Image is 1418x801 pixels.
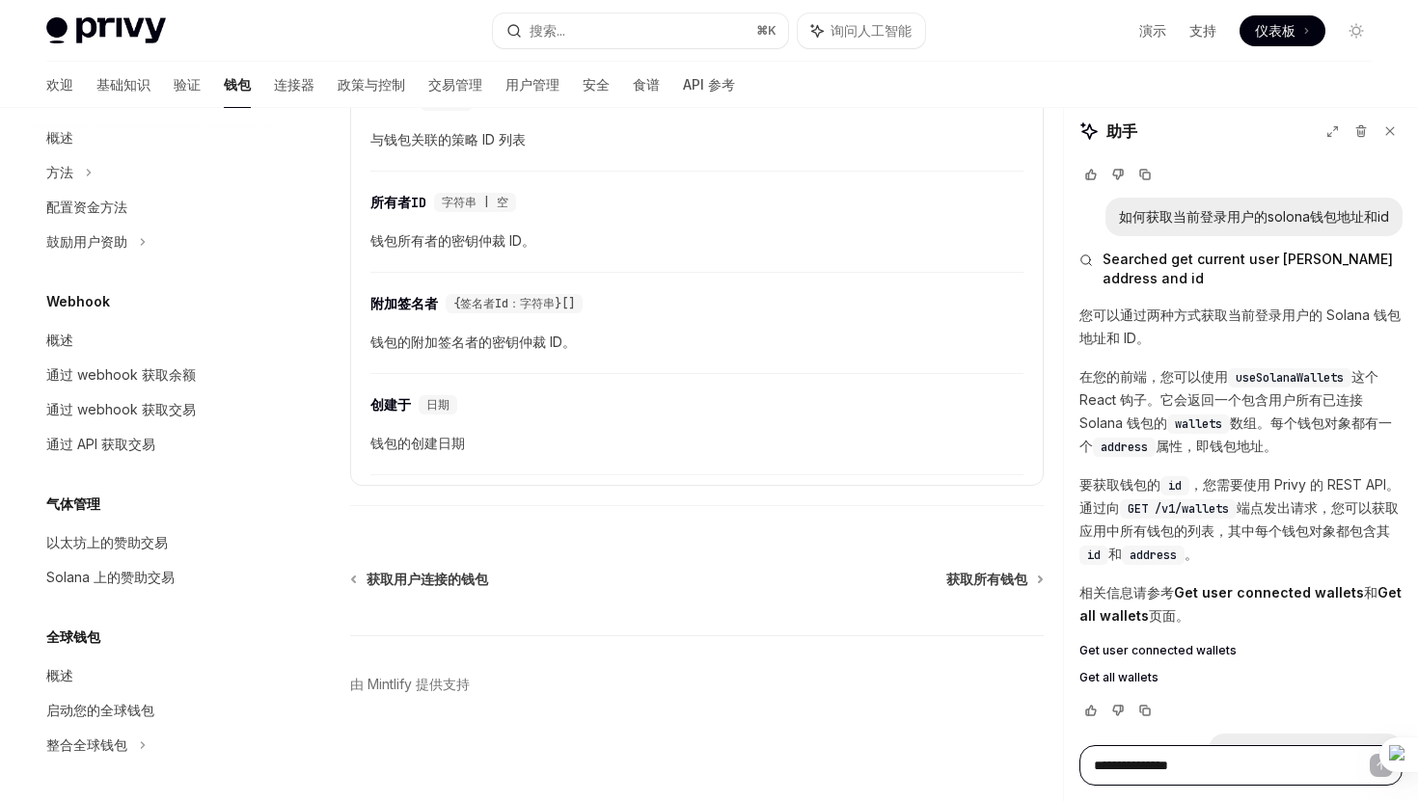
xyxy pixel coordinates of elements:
a: 启动您的全球钱包 [31,693,278,728]
font: {签名者Id：字符串}[] [453,296,575,311]
a: 钱包 [224,62,251,108]
span: id [1087,547,1101,563]
font: 支持 [1189,22,1216,39]
font: 全球钱包 [46,628,100,645]
font: K [768,23,777,38]
font: 政策与控制 [338,76,405,93]
font: 钱包的附加签名者的密钥仲裁 ID。 [370,334,576,350]
font: 日期 [426,397,450,413]
font: 气体管理 [46,495,100,512]
span: Get all wallets [1079,670,1159,685]
a: 验证 [174,62,201,108]
a: API 参考 [683,62,735,108]
font: 通过 webhook 获取交易 [46,401,196,417]
font: 创建于 [370,396,411,414]
font: 通过 webhook 获取余额 [46,366,196,383]
font: 钱包 [224,76,251,93]
font: 策略ID [370,93,413,110]
a: 食谱 [633,62,660,108]
a: Solana 上的赞助交易 [31,560,278,595]
font: 助手 [1106,121,1137,141]
a: 获取用户连接的钱包 [352,570,488,589]
img: 灯光标志 [46,17,166,44]
font: Solana 上的赞助交易 [46,569,175,585]
font: 安全 [583,76,610,93]
a: 仪表板 [1240,15,1325,46]
font: 用户管理 [505,76,559,93]
a: 配置资金方法 [31,190,278,225]
font: Webhook [46,293,110,309]
span: Searched get current user [PERSON_NAME] address and id [1103,250,1403,288]
a: 政策与控制 [338,62,405,108]
span: id [1168,478,1182,494]
font: 搜索... [530,22,565,39]
font: 仪表板 [1255,22,1295,39]
a: Get user connected wallets [1079,643,1403,658]
font: 通过 API 获取交易 [46,436,155,452]
span: useSolanaWallets [1236,370,1344,386]
a: 获取所有钱包 [946,570,1042,589]
font: 基础知识 [96,76,150,93]
font: 演示 [1139,22,1166,39]
p: 相关信息请参考 和 页面。 [1079,581,1403,627]
font: 交易管理 [428,76,482,93]
a: 通过 webhook 获取交易 [31,392,278,427]
strong: Get user connected wallets [1174,584,1364,601]
a: 演示 [1139,21,1166,40]
a: 概述 [31,323,278,358]
font: 获取用户连接的钱包 [367,571,488,587]
a: 支持 [1189,21,1216,40]
font: 字符串 | 空 [442,195,508,210]
font: 验证 [174,76,201,93]
font: 与钱包关联的策略 ID 列表 [370,131,526,147]
button: Searched get current user [PERSON_NAME] address and id [1079,250,1403,288]
font: 以太坊上的赞助交易 [46,534,168,550]
p: 您可以通过两种方式获取当前登录用户的 Solana 钱包地址和 ID。 [1079,304,1403,350]
font: 启动您的全球钱包 [46,702,154,718]
font: API 参考 [683,76,735,93]
button: 切换暗模式 [1341,15,1372,46]
a: 通过 webhook 获取余额 [31,358,278,392]
p: 在您的前端，您可以使用 这个 React 钩子。它会返回一个包含用户所有已连接 Solana 钱包的 数组。每个钱包对象都有一个 属性，即钱包地址。 [1079,365,1403,458]
font: 食谱 [633,76,660,93]
a: 由 Mintlify 提供支持 [350,675,470,694]
font: 获取所有钱包 [946,571,1027,587]
font: 方法 [46,164,73,180]
a: 交易管理 [428,62,482,108]
font: 配置资金方法 [46,199,127,215]
button: 搜索...⌘K [493,13,787,48]
span: address [1101,440,1148,455]
font: 细绳[] [428,93,465,109]
button: 发送消息 [1370,754,1393,777]
font: 概述 [46,332,73,348]
font: 所有者ID [370,194,426,211]
div: 由privy签名，发起买入动作 [1222,743,1389,762]
font: 询问人工智能 [831,22,912,39]
font: 钱包所有者的密钥仲裁 ID。 [370,232,535,249]
a: 概述 [31,658,278,693]
font: 整合全球钱包 [46,736,127,753]
font: 连接器 [274,76,314,93]
a: 通过 API 获取交易 [31,427,278,462]
font: 欢迎 [46,76,73,93]
span: Get user connected wallets [1079,643,1237,658]
a: 欢迎 [46,62,73,108]
font: 鼓励用户资助 [46,233,127,250]
font: 由 Mintlify 提供支持 [350,676,470,692]
font: ⌘ [756,23,768,38]
span: GET /v1/wallets [1128,501,1229,517]
a: Get all wallets [1079,670,1403,685]
a: 连接器 [274,62,314,108]
button: 询问人工智能 [798,13,925,48]
font: 钱包的创建日期 [370,435,465,451]
font: 概述 [46,667,73,683]
p: 要获取钱包的 ，您需要使用 Privy 的 REST API。通过向 端点发出请求，您可以获取应用中所有钱包的列表，其中每个钱包对象都包含其 和 。 [1079,473,1403,566]
a: 用户管理 [505,62,559,108]
strong: Get all wallets [1079,584,1402,624]
font: 附加签名者 [370,295,438,312]
span: wallets [1175,416,1222,432]
a: 基础知识 [96,62,150,108]
a: 安全 [583,62,610,108]
font: 如何获取当前登录用户的solona钱包地址和id [1119,208,1389,225]
span: address [1130,547,1177,563]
